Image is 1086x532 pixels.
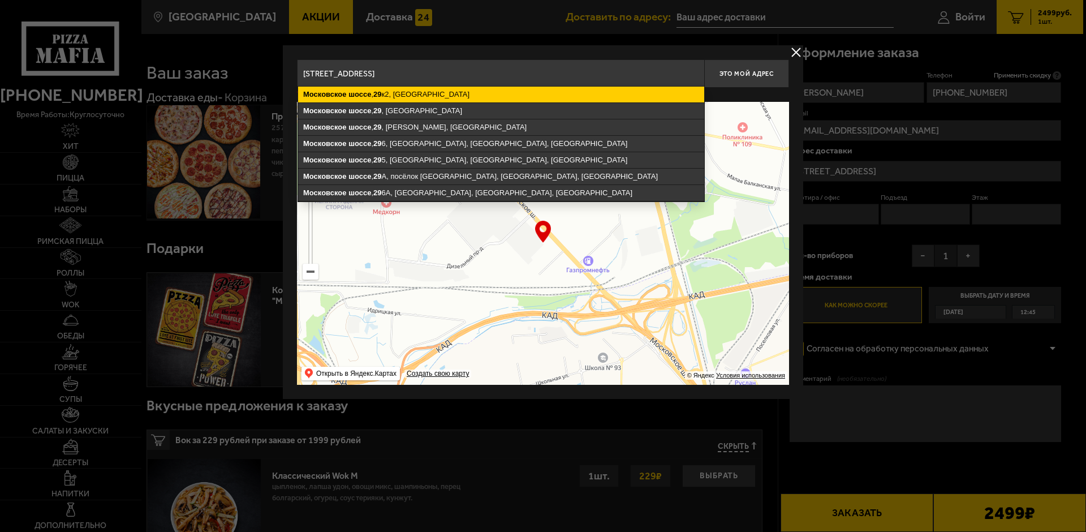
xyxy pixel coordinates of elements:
ymaps: Московское [303,90,347,98]
ymaps: Московское [303,123,347,131]
p: Укажите дом на карте или в поле ввода [297,91,456,100]
ymaps: , , [GEOGRAPHIC_DATA] [298,103,704,119]
ymaps: шоссе [348,90,371,98]
ymaps: Открыть в Яндекс.Картах [316,367,397,380]
ymaps: шоссе [348,188,371,197]
ymaps: шоссе [348,123,371,131]
ymaps: , 6, [GEOGRAPHIC_DATA], [GEOGRAPHIC_DATA], [GEOGRAPHIC_DATA] [298,136,704,152]
ymaps: Московское [303,106,347,115]
ymaps: , 6А, [GEOGRAPHIC_DATA], [GEOGRAPHIC_DATA], [GEOGRAPHIC_DATA] [298,185,704,201]
ymaps: , к2, [GEOGRAPHIC_DATA] [298,87,704,102]
a: Условия использования [716,372,785,379]
ymaps: Московское [303,188,347,197]
ymaps: , 5, [GEOGRAPHIC_DATA], [GEOGRAPHIC_DATA], [GEOGRAPHIC_DATA] [298,152,704,168]
ymaps: Открыть в Яндекс.Картах [301,367,400,380]
ymaps: Московское [303,139,347,148]
ymaps: 29 [373,139,381,148]
ymaps: шоссе [348,106,371,115]
button: Это мой адрес [704,59,789,88]
a: Создать свою карту [404,370,471,378]
ymaps: , А, посёлок [GEOGRAPHIC_DATA], [GEOGRAPHIC_DATA], [GEOGRAPHIC_DATA] [298,169,704,185]
ymaps: 29 [373,188,381,197]
ymaps: , , [PERSON_NAME], [GEOGRAPHIC_DATA] [298,119,704,135]
ymaps: 29 [373,90,381,98]
ymaps: 29 [373,156,381,164]
ymaps: Московское [303,156,347,164]
span: Это мой адрес [719,70,774,78]
ymaps: шоссе [348,156,371,164]
ymaps: © Яндекс [687,372,714,379]
ymaps: 29 [373,106,381,115]
ymaps: 29 [373,172,381,181]
input: Введите адрес доставки [297,59,704,88]
ymaps: 29 [373,123,381,131]
button: delivery type [789,45,803,59]
ymaps: шоссе [348,172,371,181]
ymaps: Московское [303,172,347,181]
ymaps: шоссе [348,139,371,148]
